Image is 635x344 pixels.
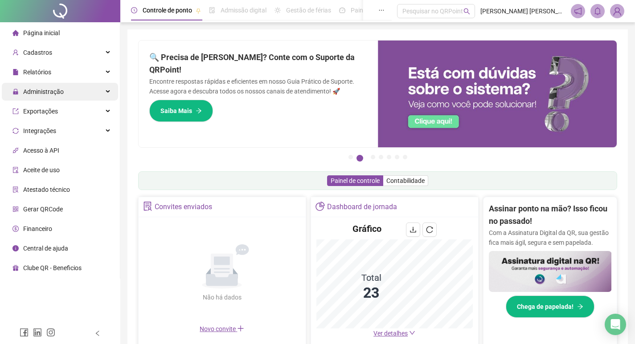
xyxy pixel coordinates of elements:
[373,330,415,337] a: Ver detalhes down
[23,49,52,56] span: Cadastros
[20,328,29,337] span: facebook
[577,304,583,310] span: arrow-right
[12,69,19,75] span: file
[196,108,202,114] span: arrow-right
[463,8,470,15] span: search
[131,7,137,13] span: clock-circle
[23,186,70,193] span: Atestado técnico
[200,325,244,332] span: Novo convite
[395,155,399,159] button: 6
[605,314,626,335] div: Open Intercom Messenger
[149,77,367,96] p: Encontre respostas rápidas e eficientes em nosso Guia Prático de Suporte. Acesse agora e descubra...
[371,155,375,159] button: 3
[12,206,19,212] span: qrcode
[23,264,82,271] span: Clube QR - Beneficios
[327,199,397,214] div: Dashboard de jornada
[23,127,56,134] span: Integrações
[574,7,582,15] span: notification
[143,7,192,14] span: Controle de ponto
[409,330,415,336] span: down
[379,155,383,159] button: 4
[12,245,19,251] span: info-circle
[378,7,385,13] span: ellipsis
[12,226,19,232] span: dollar
[181,292,263,302] div: Não há dados
[12,167,19,173] span: audit
[23,69,51,76] span: Relatórios
[331,177,380,184] span: Painel de controle
[155,199,212,214] div: Convites enviados
[12,108,19,114] span: export
[23,88,64,95] span: Administração
[23,225,52,232] span: Financeiro
[23,29,60,36] span: Página inicial
[489,202,612,228] h2: Assinar ponto na mão? Isso ficou no passado!
[12,265,19,271] span: gift
[23,206,63,213] span: Gerar QRCode
[410,226,417,233] span: download
[23,245,68,252] span: Central de ajuda
[12,89,19,95] span: lock
[480,6,565,16] span: [PERSON_NAME] [PERSON_NAME] - SANTOSR LOGISTICA
[348,155,353,159] button: 1
[403,155,407,159] button: 7
[387,155,391,159] button: 5
[506,295,594,318] button: Chega de papelada!
[315,202,325,211] span: pie-chart
[237,325,244,332] span: plus
[489,251,612,292] img: banner%2F02c71560-61a6-44d4-94b9-c8ab97240462.png
[23,147,59,154] span: Acesso à API
[378,40,617,147] img: banner%2F0cf4e1f0-cb71-40ef-aa93-44bd3d4ee559.png
[12,147,19,154] span: api
[12,49,19,56] span: user-add
[23,166,60,174] span: Aceite de uso
[373,330,408,337] span: Ver detalhes
[12,128,19,134] span: sync
[339,7,345,13] span: dashboard
[12,186,19,193] span: solution
[426,226,433,233] span: reload
[149,100,213,122] button: Saiba Mais
[386,177,425,184] span: Contabilidade
[149,51,367,77] h2: 🔍 Precisa de [PERSON_NAME]? Conte com o Suporte da QRPoint!
[489,228,612,247] p: Com a Assinatura Digital da QR, sua gestão fica mais ágil, segura e sem papelada.
[33,328,42,337] span: linkedin
[356,155,363,162] button: 2
[23,108,58,115] span: Exportações
[286,7,331,14] span: Gestão de férias
[517,302,574,312] span: Chega de papelada!
[196,8,201,13] span: pushpin
[221,7,266,14] span: Admissão digital
[274,7,281,13] span: sun
[46,328,55,337] span: instagram
[160,106,192,116] span: Saiba Mais
[209,7,215,13] span: file-done
[94,330,101,336] span: left
[143,202,152,211] span: solution
[12,30,19,36] span: home
[351,7,385,14] span: Painel do DP
[610,4,624,18] img: 46468
[352,223,381,235] h4: Gráfico
[594,7,602,15] span: bell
